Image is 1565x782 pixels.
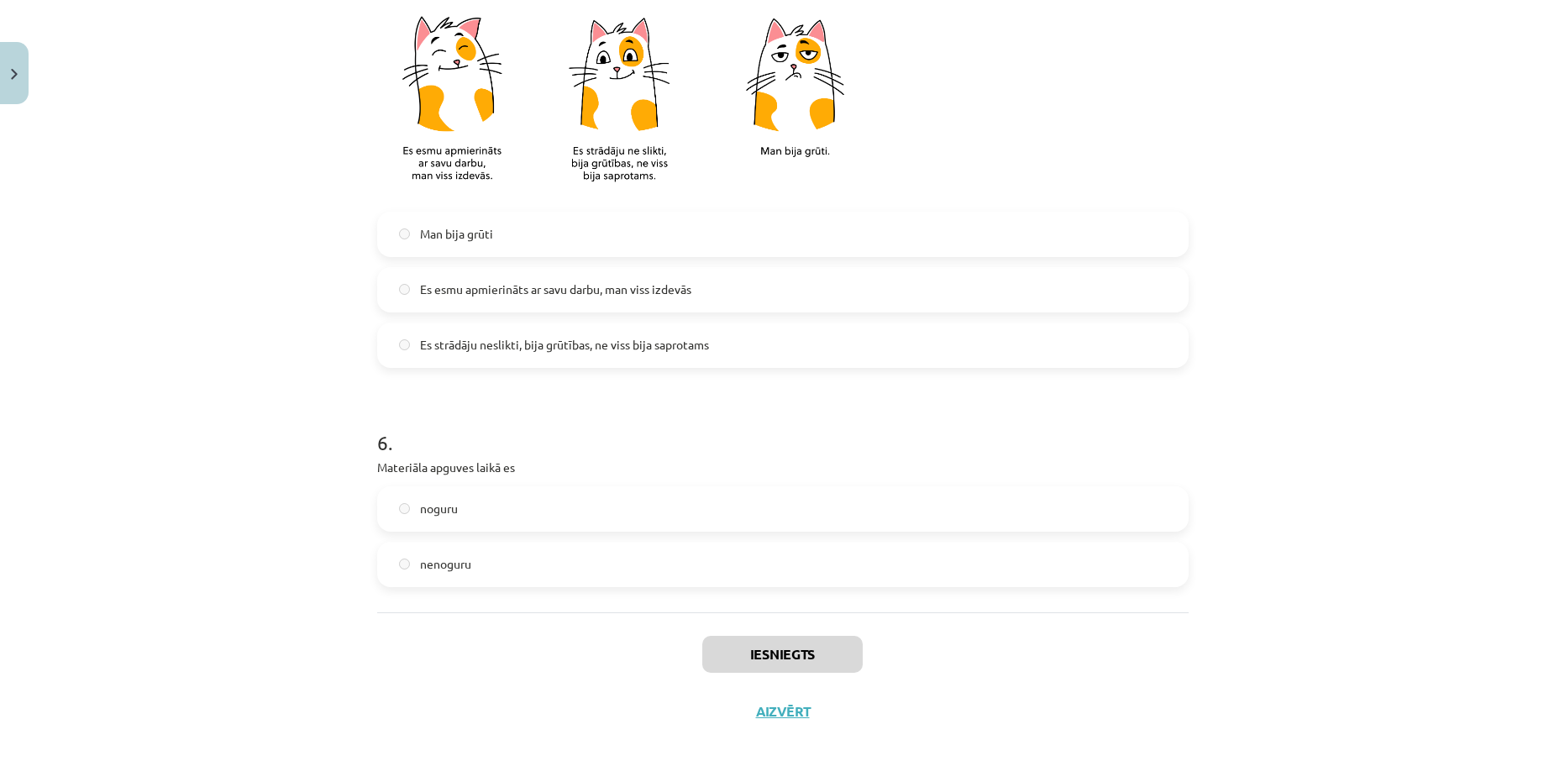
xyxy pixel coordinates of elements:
span: Man bija grūti [420,225,493,243]
p: Materiāla apguves laikā es [377,459,1189,476]
button: Iesniegts [702,636,863,673]
span: Es strādāju neslikti, bija grūtības, ne viss bija saprotams [420,336,709,354]
span: nenoguru [420,555,471,573]
button: Aizvērt [751,703,815,720]
img: icon-close-lesson-0947bae3869378f0d4975bcd49f059093ad1ed9edebbc8119c70593378902aed.svg [11,69,18,80]
span: Es esmu apmierināts ar savu darbu, man viss izdevās [420,281,691,298]
input: Es strādāju neslikti, bija grūtības, ne viss bija saprotams [399,339,410,350]
input: Man bija grūti [399,228,410,239]
h1: 6 . [377,401,1189,454]
span: noguru [420,500,458,517]
input: Es esmu apmierināts ar savu darbu, man viss izdevās [399,284,410,295]
input: nenoguru [399,559,410,569]
input: noguru [399,503,410,514]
